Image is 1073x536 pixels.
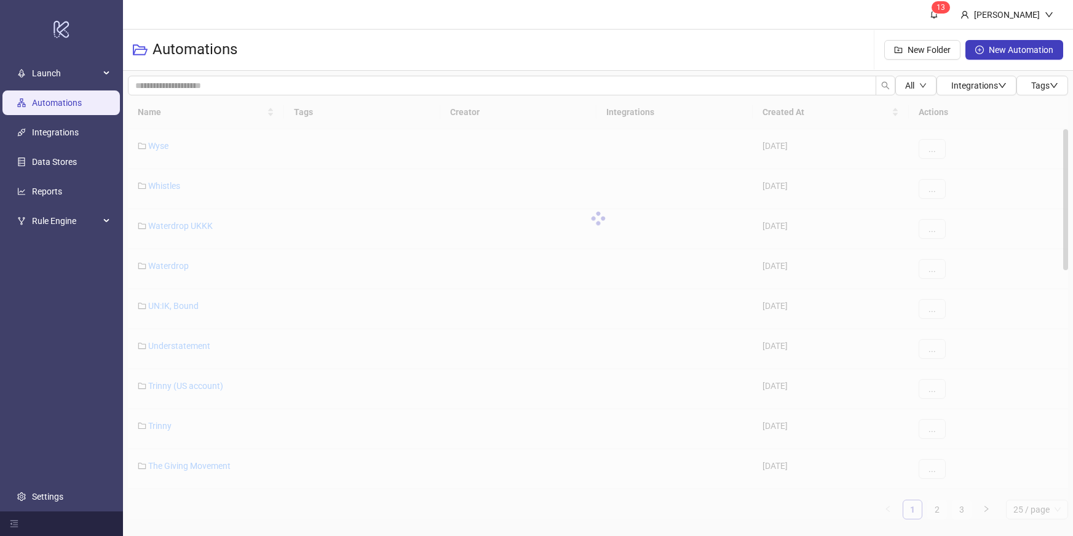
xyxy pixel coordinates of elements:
[133,42,148,57] span: folder-open
[17,69,26,78] span: rocket
[32,157,77,167] a: Data Stores
[894,46,903,54] span: folder-add
[10,519,18,528] span: menu-fold
[905,81,914,90] span: All
[908,45,951,55] span: New Folder
[941,3,945,12] span: 3
[1016,76,1068,95] button: Tagsdown
[32,127,79,137] a: Integrations
[975,46,984,54] span: plus-circle
[930,10,938,18] span: bell
[951,81,1007,90] span: Integrations
[884,40,960,60] button: New Folder
[969,8,1045,22] div: [PERSON_NAME]
[960,10,969,19] span: user
[1045,10,1053,19] span: down
[32,209,100,233] span: Rule Engine
[32,186,62,196] a: Reports
[919,82,927,89] span: down
[152,40,237,60] h3: Automations
[936,76,1016,95] button: Integrationsdown
[881,81,890,90] span: search
[1050,81,1058,90] span: down
[895,76,936,95] button: Alldown
[989,45,1053,55] span: New Automation
[32,98,82,108] a: Automations
[1031,81,1058,90] span: Tags
[932,1,950,14] sup: 13
[32,61,100,86] span: Launch
[936,3,941,12] span: 1
[965,40,1063,60] button: New Automation
[32,492,63,502] a: Settings
[17,217,26,225] span: fork
[998,81,1007,90] span: down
